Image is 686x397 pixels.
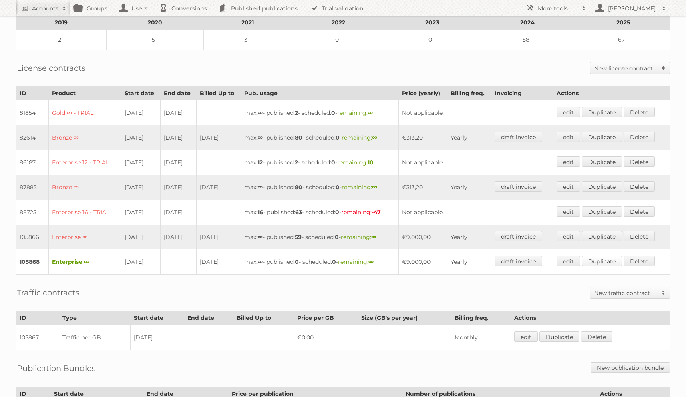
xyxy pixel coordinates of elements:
[48,125,121,150] td: Bronze ∞
[16,86,49,100] th: ID
[624,107,655,117] a: Delete
[342,134,377,141] span: remaining:
[160,100,196,126] td: [DATE]
[582,132,622,142] a: Duplicate
[624,231,655,241] a: Delete
[197,125,241,150] td: [DATE]
[341,233,376,241] span: remaining:
[130,311,184,325] th: Start date
[17,287,80,299] h2: Traffic contracts
[336,184,340,191] strong: 0
[514,331,538,342] a: edit
[399,200,553,225] td: Not applicable.
[160,175,196,200] td: [DATE]
[17,62,86,74] h2: License contracts
[241,86,399,100] th: Pub. usage
[624,206,655,217] a: Delete
[358,311,451,325] th: Size (GB's per year)
[331,159,335,166] strong: 0
[582,107,622,117] a: Duplicate
[447,125,491,150] td: Yearly
[241,200,399,225] td: max: - published: - scheduled: -
[331,109,335,116] strong: 0
[48,200,121,225] td: Enterprise 16 - TRIAL
[16,30,107,50] td: 2
[557,256,580,266] a: edit
[160,86,196,100] th: End date
[606,4,658,12] h2: [PERSON_NAME]
[581,331,612,342] a: Delete
[594,289,658,297] h2: New traffic contract
[160,125,196,150] td: [DATE]
[511,311,670,325] th: Actions
[16,200,49,225] td: 88725
[203,30,292,50] td: 3
[48,249,121,275] td: Enterprise ∞
[624,132,655,142] a: Delete
[197,249,241,275] td: [DATE]
[399,249,447,275] td: €9.000,00
[495,181,542,192] a: draft invoice
[594,64,658,72] h2: New license contract
[335,233,339,241] strong: 0
[338,258,374,265] span: remaining:
[258,233,263,241] strong: ∞
[479,16,576,30] th: 2024
[495,231,542,241] a: draft invoice
[447,249,491,275] td: Yearly
[557,107,580,117] a: edit
[557,231,580,241] a: edit
[658,62,670,74] span: Toggle
[258,258,263,265] strong: ∞
[399,150,553,175] td: Not applicable.
[491,86,553,100] th: Invoicing
[106,16,203,30] th: 2020
[399,125,447,150] td: €313,20
[233,311,294,325] th: Billed Up to
[197,86,241,100] th: Billed Up to
[48,175,121,200] td: Bronze ∞
[658,287,670,298] span: Toggle
[372,134,377,141] strong: ∞
[16,225,49,249] td: 105866
[241,150,399,175] td: max: - published: - scheduled: -
[48,150,121,175] td: Enterprise 12 - TRIAL
[241,100,399,126] td: max: - published: - scheduled: -
[371,233,376,241] strong: ∞
[479,30,576,50] td: 58
[184,311,233,325] th: End date
[160,150,196,175] td: [DATE]
[295,159,298,166] strong: 2
[48,225,121,249] td: Enterprise ∞
[197,175,241,200] td: [DATE]
[624,181,655,192] a: Delete
[335,209,339,216] strong: 0
[258,209,263,216] strong: 16
[59,311,131,325] th: Type
[16,249,49,275] td: 105868
[624,156,655,167] a: Delete
[372,209,381,216] strong: -47
[451,311,511,325] th: Billing freq.
[624,256,655,266] a: Delete
[295,258,299,265] strong: 0
[332,258,336,265] strong: 0
[385,16,479,30] th: 2023
[16,175,49,200] td: 87885
[294,325,358,350] td: €0,00
[258,159,263,166] strong: 12
[121,200,160,225] td: [DATE]
[121,225,160,249] td: [DATE]
[582,231,622,241] a: Duplicate
[292,30,385,50] td: 0
[341,209,381,216] span: remaining:
[130,325,184,350] td: [DATE]
[121,150,160,175] td: [DATE]
[258,134,263,141] strong: ∞
[538,4,578,12] h2: More tools
[32,4,58,12] h2: Accounts
[557,181,580,192] a: edit
[16,100,49,126] td: 81854
[576,30,670,50] td: 67
[295,184,302,191] strong: 80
